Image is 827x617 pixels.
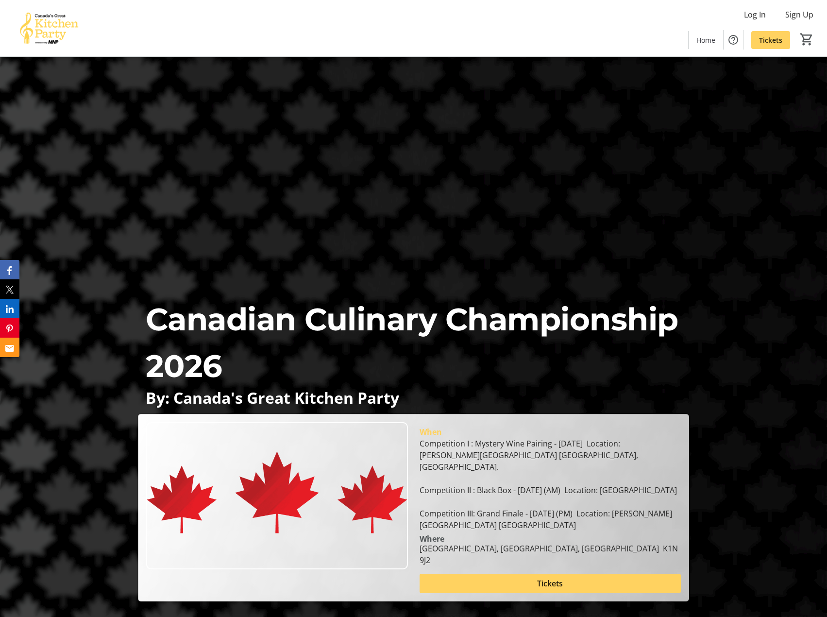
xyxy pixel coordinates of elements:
[420,426,442,438] div: When
[420,438,681,531] div: Competition I : Mystery Wine Pairing - [DATE] Location: [PERSON_NAME][GEOGRAPHIC_DATA] [GEOGRAPHI...
[420,535,444,543] div: Where
[696,35,715,45] span: Home
[798,31,815,48] button: Cart
[759,35,782,45] span: Tickets
[146,422,408,569] img: Campaign CTA Media Photo
[751,31,790,49] a: Tickets
[724,30,743,50] button: Help
[146,389,681,406] p: By: Canada's Great Kitchen Party
[6,4,92,52] img: Canada’s Great Kitchen Party's Logo
[736,7,774,22] button: Log In
[689,31,723,49] a: Home
[420,574,681,593] button: Tickets
[537,578,563,589] span: Tickets
[785,9,813,20] span: Sign Up
[146,296,681,389] p: Canadian Culinary Championship 2026
[777,7,821,22] button: Sign Up
[420,543,681,566] div: [GEOGRAPHIC_DATA], [GEOGRAPHIC_DATA], [GEOGRAPHIC_DATA] K1N 9J2
[744,9,766,20] span: Log In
